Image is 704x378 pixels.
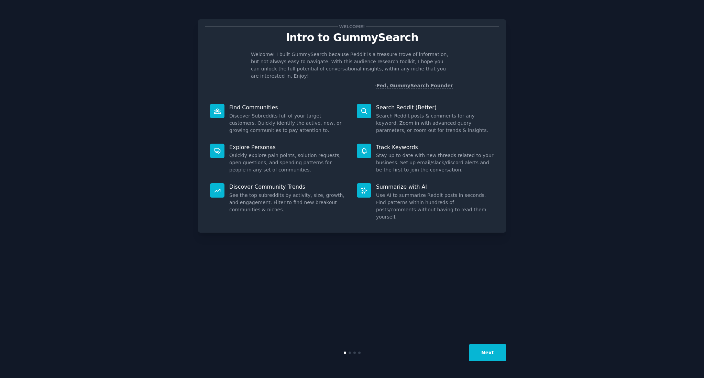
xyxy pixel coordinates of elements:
[229,183,347,190] p: Discover Community Trends
[229,144,347,151] p: Explore Personas
[229,152,347,174] dd: Quickly explore pain points, solution requests, open questions, and spending patterns for people ...
[229,104,347,111] p: Find Communities
[229,112,347,134] dd: Discover Subreddits full of your target customers. Quickly identify the active, new, or growing c...
[205,32,499,44] p: Intro to GummySearch
[376,144,494,151] p: Track Keywords
[376,192,494,221] dd: Use AI to summarize Reddit posts in seconds. Find patterns within hundreds of posts/comments with...
[229,192,347,213] dd: See the top subreddits by activity, size, growth, and engagement. Filter to find new breakout com...
[376,104,494,111] p: Search Reddit (Better)
[375,82,453,89] div: -
[376,152,494,174] dd: Stay up to date with new threads related to your business. Set up email/slack/discord alerts and ...
[338,23,366,30] span: Welcome!
[251,51,453,80] p: Welcome! I built GummySearch because Reddit is a treasure trove of information, but not always ea...
[469,344,506,361] button: Next
[376,112,494,134] dd: Search Reddit posts & comments for any keyword. Zoom in with advanced query parameters, or zoom o...
[376,183,494,190] p: Summarize with AI
[376,83,453,89] a: Fed, GummySearch Founder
